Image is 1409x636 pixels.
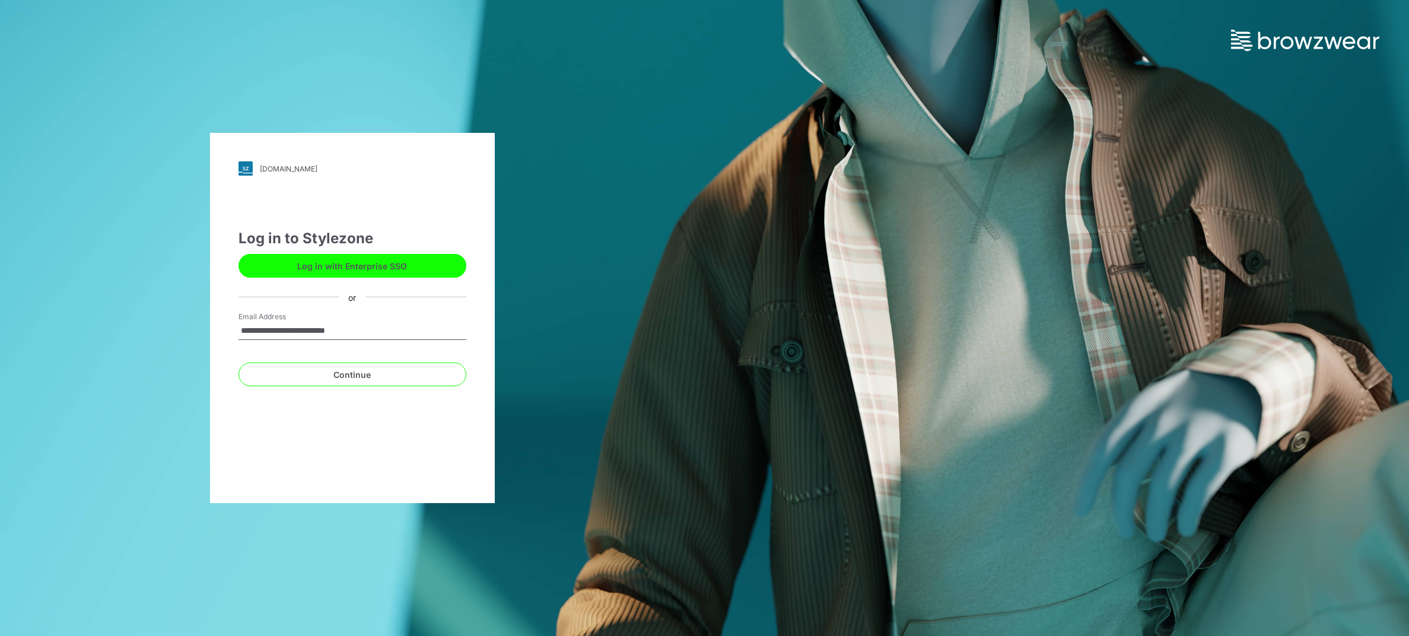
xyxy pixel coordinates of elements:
div: Log in to Stylezone [238,228,466,249]
button: Log in with Enterprise SSO [238,254,466,278]
img: browzwear-logo.73288ffb.svg [1231,30,1379,51]
img: svg+xml;base64,PHN2ZyB3aWR0aD0iMjgiIGhlaWdodD0iMjgiIHZpZXdCb3g9IjAgMCAyOCAyOCIgZmlsbD0ibm9uZSIgeG... [238,161,253,176]
button: Continue [238,362,466,386]
div: or [339,291,365,303]
a: [DOMAIN_NAME] [238,161,466,176]
label: Email Address [238,311,322,322]
div: [DOMAIN_NAME] [260,164,317,173]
